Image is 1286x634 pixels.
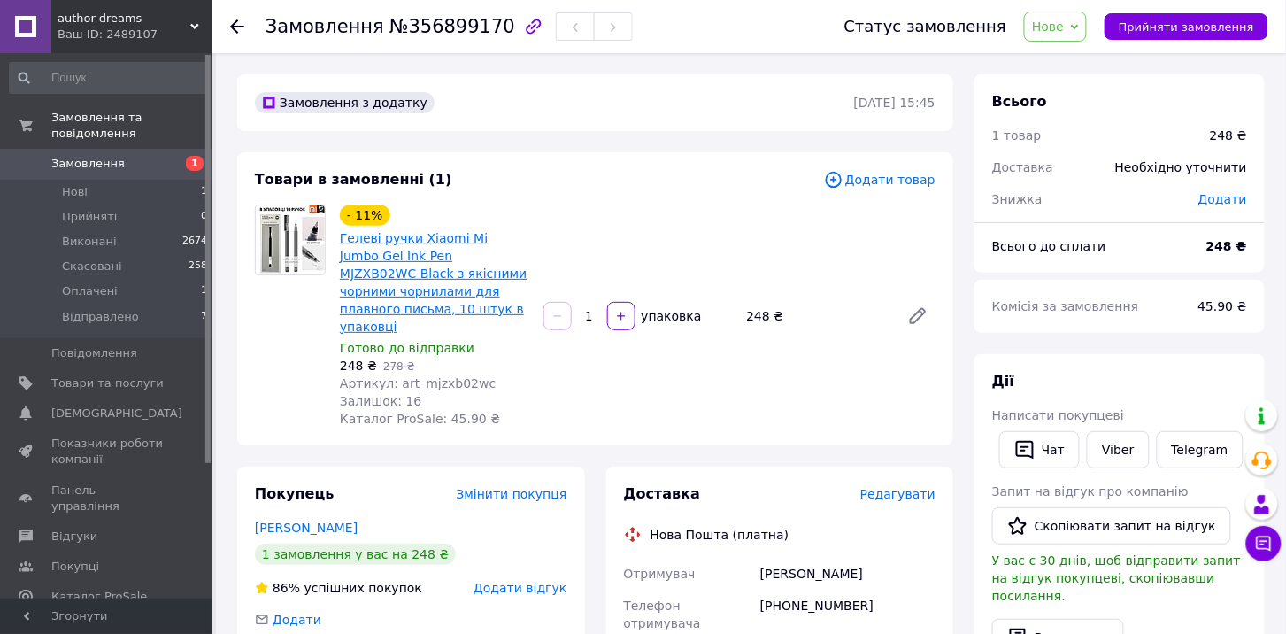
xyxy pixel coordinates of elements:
[992,507,1231,545] button: Скопіювати запит на відгук
[624,485,701,502] span: Доставка
[1210,127,1247,144] div: 248 ₴
[62,209,117,225] span: Прийняті
[51,436,164,468] span: Показники роботи компанії
[1032,19,1064,34] span: Нове
[860,487,936,501] span: Редагувати
[1246,526,1282,561] button: Чат з покупцем
[646,526,794,544] div: Нова Пошта (платна)
[624,599,701,630] span: Телефон отримувача
[340,205,390,226] div: - 11%
[273,613,321,627] span: Додати
[273,581,300,595] span: 86%
[51,589,147,605] span: Каталог ProSale
[58,11,190,27] span: author-dreams
[474,581,566,595] span: Додати відгук
[255,92,435,113] div: Замовлення з додатку
[189,259,207,274] span: 258
[201,283,207,299] span: 1
[255,544,456,565] div: 1 замовлення у вас на 248 ₴
[186,156,204,171] span: 1
[62,184,88,200] span: Нові
[9,62,209,94] input: Пошук
[992,239,1106,253] span: Всього до сплати
[58,27,212,43] div: Ваш ID: 2489107
[340,412,500,426] span: Каталог ProSale: 45.90 ₴
[51,110,212,142] span: Замовлення та повідомлення
[255,171,452,188] span: Товари в замовленні (1)
[739,304,893,329] div: 248 ₴
[844,18,1007,35] div: Статус замовлення
[999,431,1080,468] button: Чат
[1198,192,1247,206] span: Додати
[340,341,474,355] span: Готово до відправки
[389,16,515,37] span: №356899170
[992,408,1124,422] span: Написати покупцеві
[383,360,415,373] span: 278 ₴
[255,579,422,597] div: успішних покупок
[757,558,939,590] div: [PERSON_NAME]
[900,298,936,334] a: Редагувати
[51,156,125,172] span: Замовлення
[266,16,384,37] span: Замовлення
[992,484,1189,499] span: Запит на відгук про компанію
[1105,148,1258,187] div: Необхідно уточнити
[1206,239,1247,253] b: 248 ₴
[1198,299,1247,313] span: 45.90 ₴
[51,345,137,361] span: Повідомлення
[992,299,1139,313] span: Комісія за замовлення
[992,192,1043,206] span: Знижка
[51,406,182,421] span: [DEMOGRAPHIC_DATA]
[51,375,164,391] span: Товари та послуги
[637,307,704,325] div: упаковка
[854,96,936,110] time: [DATE] 15:45
[51,559,99,575] span: Покупці
[992,128,1042,143] span: 1 товар
[62,309,139,325] span: Відправлено
[992,553,1241,603] span: У вас є 30 днів, щоб відправити запит на відгук покупцеві, скопіювавши посилання.
[1105,13,1268,40] button: Прийняти замовлення
[51,483,164,514] span: Панель управління
[992,160,1053,174] span: Доставка
[1119,20,1254,34] span: Прийняти замовлення
[824,170,936,189] span: Додати товар
[457,487,567,501] span: Змінити покупця
[255,485,335,502] span: Покупець
[255,521,358,535] a: [PERSON_NAME]
[62,283,118,299] span: Оплачені
[992,373,1014,390] span: Дії
[992,93,1047,110] span: Всього
[201,209,207,225] span: 0
[340,359,377,373] span: 248 ₴
[340,231,527,334] a: Гелеві ручки Xiaomi Mi Jumbo Gel Ink Pen MJZXB02WC Black з якісними чорними чорнилами для плавног...
[201,184,207,200] span: 1
[1157,431,1244,468] a: Telegram
[182,234,207,250] span: 2674
[340,376,496,390] span: Артикул: art_mjzxb02wc
[62,234,117,250] span: Виконані
[230,18,244,35] div: Повернутися назад
[201,309,207,325] span: 7
[256,205,325,274] img: Гелеві ручки Xiaomi Mi Jumbo Gel Ink Pen MJZXB02WC Black з якісними чорними чорнилами для плавног...
[1087,431,1149,468] a: Viber
[51,529,97,545] span: Відгуки
[62,259,122,274] span: Скасовані
[624,567,696,581] span: Отримувач
[340,394,421,408] span: Залишок: 16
